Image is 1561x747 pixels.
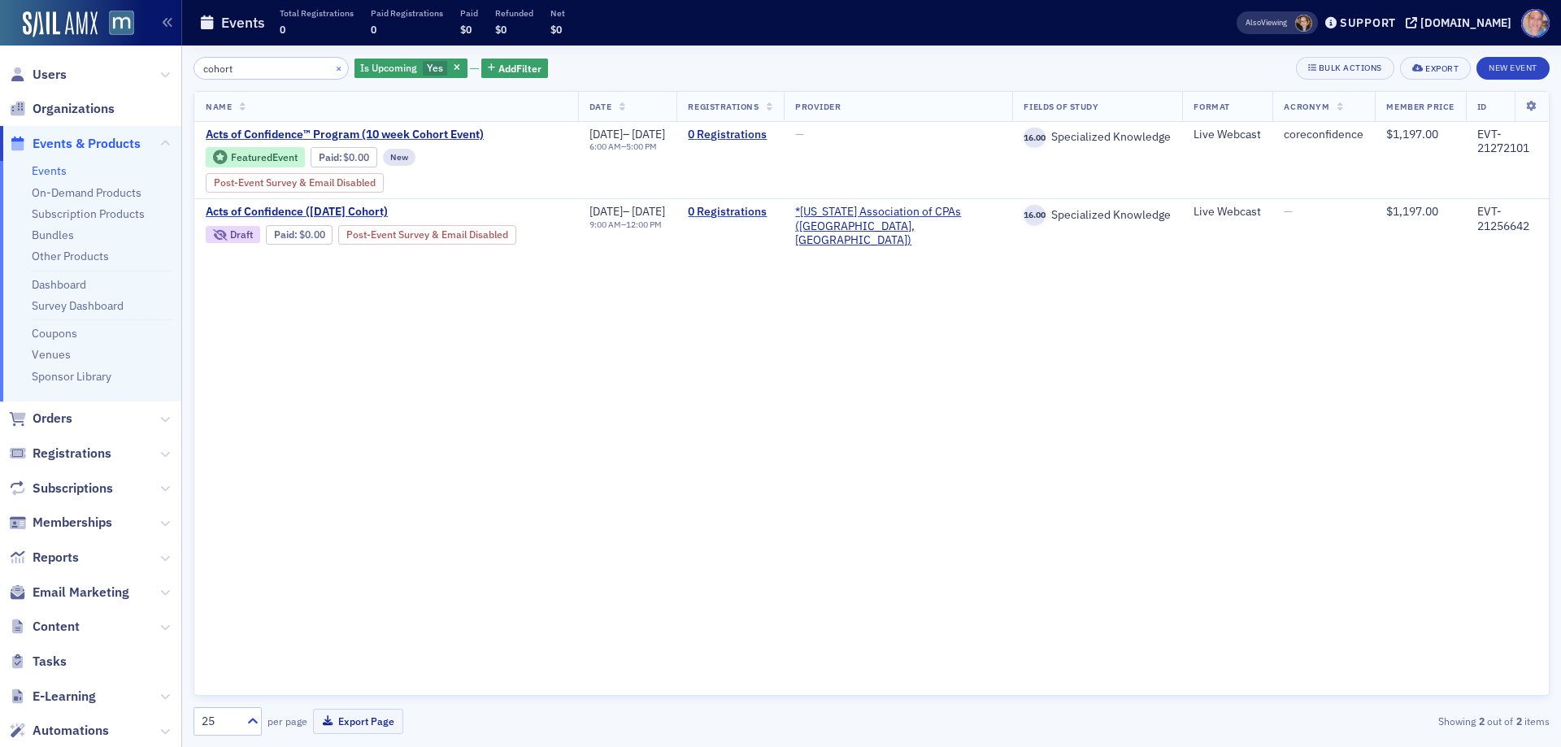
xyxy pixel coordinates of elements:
[589,205,666,219] div: –
[1476,714,1487,728] strong: 2
[338,225,516,245] div: Post-Event Survey
[1400,57,1471,80] button: Export
[332,60,346,75] button: ×
[688,205,772,219] a: 0 Registrations
[33,618,80,636] span: Content
[32,163,67,178] a: Events
[9,480,113,497] a: Subscriptions
[109,11,134,36] img: SailAMX
[1477,205,1537,233] div: EVT-21256642
[1296,57,1394,80] button: Bulk Actions
[460,7,478,19] p: Paid
[32,347,71,362] a: Venues
[9,514,112,532] a: Memberships
[688,128,772,142] a: 0 Registrations
[280,23,285,36] span: 0
[383,149,415,165] div: New
[1046,130,1171,145] span: Specialized Knowledge
[589,127,623,141] span: [DATE]
[206,205,479,219] span: Acts of Confidence (Oct. 2025 Cohort)
[32,185,141,200] a: On-Demand Products
[280,7,354,19] p: Total Registrations
[460,23,472,36] span: $0
[1476,57,1550,80] button: New Event
[33,100,115,118] span: Organizations
[427,61,443,74] span: Yes
[1425,64,1459,73] div: Export
[1194,101,1229,112] span: Format
[319,151,344,163] span: :
[313,709,403,734] button: Export Page
[33,688,96,706] span: E-Learning
[33,514,112,532] span: Memberships
[1246,17,1261,28] div: Also
[589,204,623,219] span: [DATE]
[1024,205,1046,225] span: 16.00
[354,59,467,79] div: Yes
[33,135,141,153] span: Events & Products
[589,101,611,112] span: Date
[9,445,111,463] a: Registrations
[343,151,369,163] span: $0.00
[481,59,548,79] button: AddFilter
[495,23,507,36] span: $0
[589,141,666,152] div: –
[1476,59,1550,74] a: New Event
[371,7,443,19] p: Paid Registrations
[319,151,339,163] a: Paid
[9,66,67,84] a: Users
[206,147,305,167] div: Featured Event
[206,226,260,243] div: Draft
[1477,128,1537,156] div: EVT-21272101
[311,147,377,167] div: Paid: 0 - $0
[33,549,79,567] span: Reports
[206,205,567,219] a: Acts of Confidence ([DATE] Cohort)
[33,584,129,602] span: Email Marketing
[1194,205,1261,219] div: Live Webcast
[1386,204,1438,219] span: $1,197.00
[9,722,109,740] a: Automations
[1024,128,1046,148] span: 16.00
[626,219,662,230] time: 12:00 PM
[688,101,759,112] span: Registrations
[1024,101,1098,112] span: Fields Of Study
[1477,101,1487,112] span: ID
[550,23,562,36] span: $0
[32,228,74,242] a: Bundles
[1194,128,1261,142] div: Live Webcast
[33,653,67,671] span: Tasks
[498,61,541,76] span: Add Filter
[589,219,666,230] div: –
[1420,15,1511,30] div: [DOMAIN_NAME]
[1046,208,1171,223] span: Specialized Knowledge
[32,326,77,341] a: Coupons
[33,480,113,497] span: Subscriptions
[632,127,665,141] span: [DATE]
[193,57,349,80] input: Search…
[299,228,325,241] span: $0.00
[230,230,253,239] div: Draft
[274,228,299,241] span: :
[632,204,665,219] span: [DATE]
[23,11,98,37] img: SailAMX
[795,101,841,112] span: Provider
[33,445,111,463] span: Registrations
[1319,63,1382,72] div: Bulk Actions
[589,219,621,230] time: 9:00 AM
[33,410,72,428] span: Orders
[795,205,1001,248] a: *[US_STATE] Association of CPAs ([GEOGRAPHIC_DATA], [GEOGRAPHIC_DATA])
[9,100,115,118] a: Organizations
[1109,714,1550,728] div: Showing out of items
[33,722,109,740] span: Automations
[589,141,621,152] time: 6:00 AM
[32,206,145,221] a: Subscription Products
[1284,101,1329,112] span: Acronym
[1284,128,1363,142] div: coreconfidence
[206,128,484,142] span: Acts of Confidence™ Program (10 week Cohort Event)
[1295,15,1312,32] span: Michelle Brown
[1521,9,1550,37] span: Profile
[1284,204,1293,219] span: —
[9,688,96,706] a: E-Learning
[32,369,111,384] a: Sponsor Library
[221,13,265,33] h1: Events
